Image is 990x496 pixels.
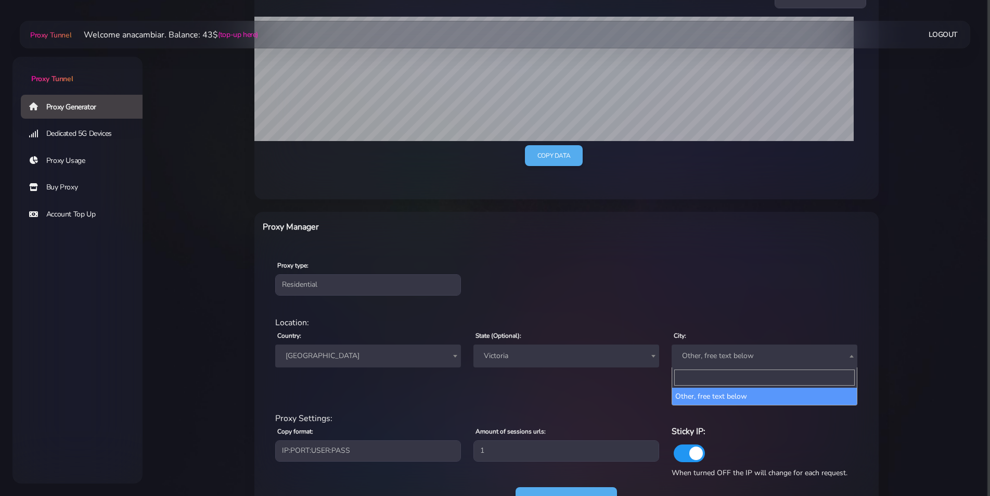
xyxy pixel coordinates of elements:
[31,74,73,84] span: Proxy Tunnel
[275,345,461,367] span: Australia
[674,370,855,386] input: Search
[269,412,864,425] div: Proxy Settings:
[21,175,151,199] a: Buy Proxy
[281,349,455,363] span: Australia
[674,331,686,340] label: City:
[940,446,977,483] iframe: Webchat Widget
[71,29,258,41] li: Welcome anacambiar. Balance: 43$
[678,349,851,363] span: Other, free text below
[475,331,521,340] label: State (Optional):
[672,468,847,478] span: When turned OFF the IP will change for each request.
[28,27,71,43] a: Proxy Tunnel
[21,202,151,226] a: Account Top Up
[672,388,857,405] li: Other, free text below
[672,345,857,367] span: Other, free text below
[473,345,659,367] span: Victoria
[30,30,71,40] span: Proxy Tunnel
[263,220,612,234] h6: Proxy Manager
[277,427,313,436] label: Copy format:
[21,95,151,119] a: Proxy Generator
[277,331,301,340] label: Country:
[21,122,151,146] a: Dedicated 5G Devices
[21,149,151,173] a: Proxy Usage
[475,427,546,436] label: Amount of sessions urls:
[218,29,258,40] a: (top-up here)
[525,145,583,167] a: Copy data
[480,349,653,363] span: Victoria
[12,57,143,84] a: Proxy Tunnel
[672,425,857,438] h6: Sticky IP:
[929,25,958,44] a: Logout
[269,316,864,329] div: Location:
[277,261,308,270] label: Proxy type:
